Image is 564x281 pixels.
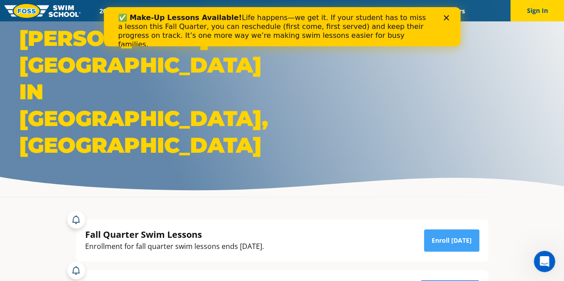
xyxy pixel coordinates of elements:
[534,251,555,272] iframe: Intercom live chat
[4,4,81,18] img: FOSS Swim School Logo
[424,229,479,252] a: Enroll [DATE]
[407,7,435,15] a: Blog
[14,6,328,42] div: Life happens—we get it. If your student has to miss a lesson this Fall Quarter, you can reschedul...
[435,7,472,15] a: Careers
[14,6,138,15] b: ✅ Make-Up Lessons Available!
[104,7,461,46] iframe: Intercom live chat banner
[185,7,263,15] a: Swim Path® Program
[340,8,349,13] div: Close
[263,7,313,15] a: About FOSS
[313,7,408,15] a: Swim Like [PERSON_NAME]
[19,25,278,159] h1: [PERSON_NAME][GEOGRAPHIC_DATA] in [GEOGRAPHIC_DATA], [GEOGRAPHIC_DATA]
[148,7,185,15] a: Schools
[85,240,264,252] div: Enrollment for fall quarter swim lessons ends [DATE].
[85,228,264,240] div: Fall Quarter Swim Lessons
[92,7,148,15] a: 2025 Calendar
